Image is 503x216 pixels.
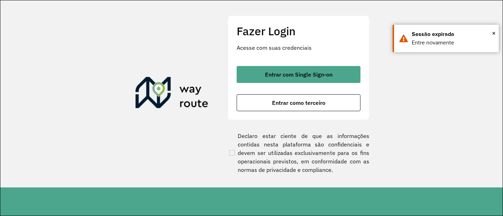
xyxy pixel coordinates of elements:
div: Entre novamente [412,38,493,47]
h2: Fazer Login [237,24,360,38]
div: Sessão expirada [412,30,493,38]
span: × [492,28,496,38]
button: button [237,94,360,111]
img: Roteirizador AmbevTech [135,77,208,111]
button: button [237,66,360,83]
span: Entrar como terceiro [272,100,325,106]
span: Entrar com Single Sign-on [265,72,333,77]
button: Close [492,28,496,38]
label: Declaro estar ciente de que as informações contidas nesta plataforma são confidenciais e devem se... [228,132,369,174]
p: Acesse com suas credenciais [237,43,360,52]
